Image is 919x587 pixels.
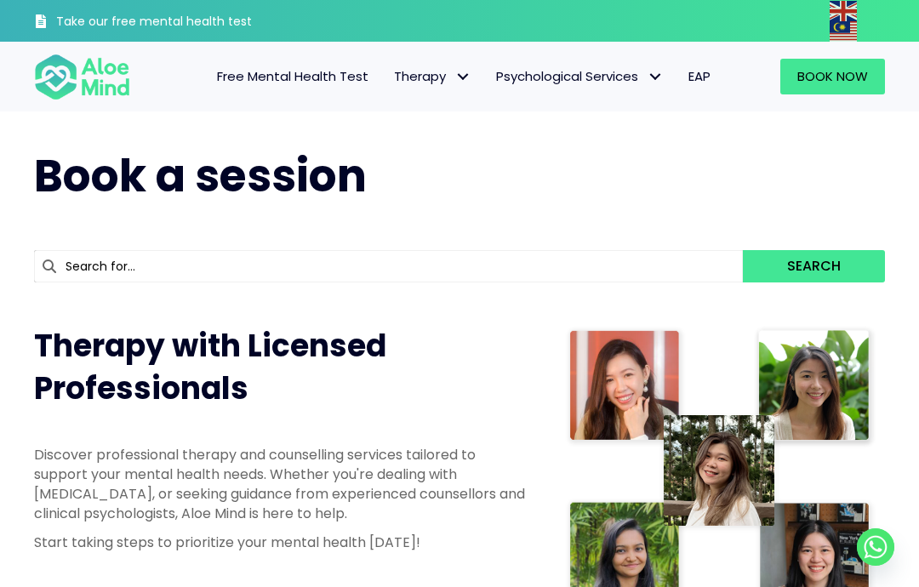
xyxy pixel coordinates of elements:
a: EAP [676,59,723,94]
button: Search [743,250,885,282]
a: Take our free mental health test [34,4,297,42]
nav: Menu [147,59,724,94]
span: EAP [688,67,711,85]
span: Psychological Services [496,67,663,85]
img: Aloe mind Logo [34,53,130,101]
span: Therapy [394,67,471,85]
img: ms [830,21,857,42]
span: Book Now [797,67,868,85]
a: Book Now [780,59,885,94]
span: Therapy: submenu [450,65,475,89]
img: en [830,1,857,21]
a: Malay [830,21,859,41]
span: Free Mental Health Test [217,67,368,85]
input: Search for... [34,250,743,282]
span: Book a session [34,145,367,207]
a: Whatsapp [857,528,894,566]
p: Start taking steps to prioritize your mental health [DATE]! [34,533,531,552]
a: TherapyTherapy: submenu [381,59,483,94]
p: Discover professional therapy and counselling services tailored to support your mental health nee... [34,445,531,524]
span: Psychological Services: submenu [642,65,667,89]
a: Free Mental Health Test [204,59,381,94]
span: Therapy with Licensed Professionals [34,324,386,410]
h3: Take our free mental health test [56,14,297,31]
a: Psychological ServicesPsychological Services: submenu [483,59,676,94]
